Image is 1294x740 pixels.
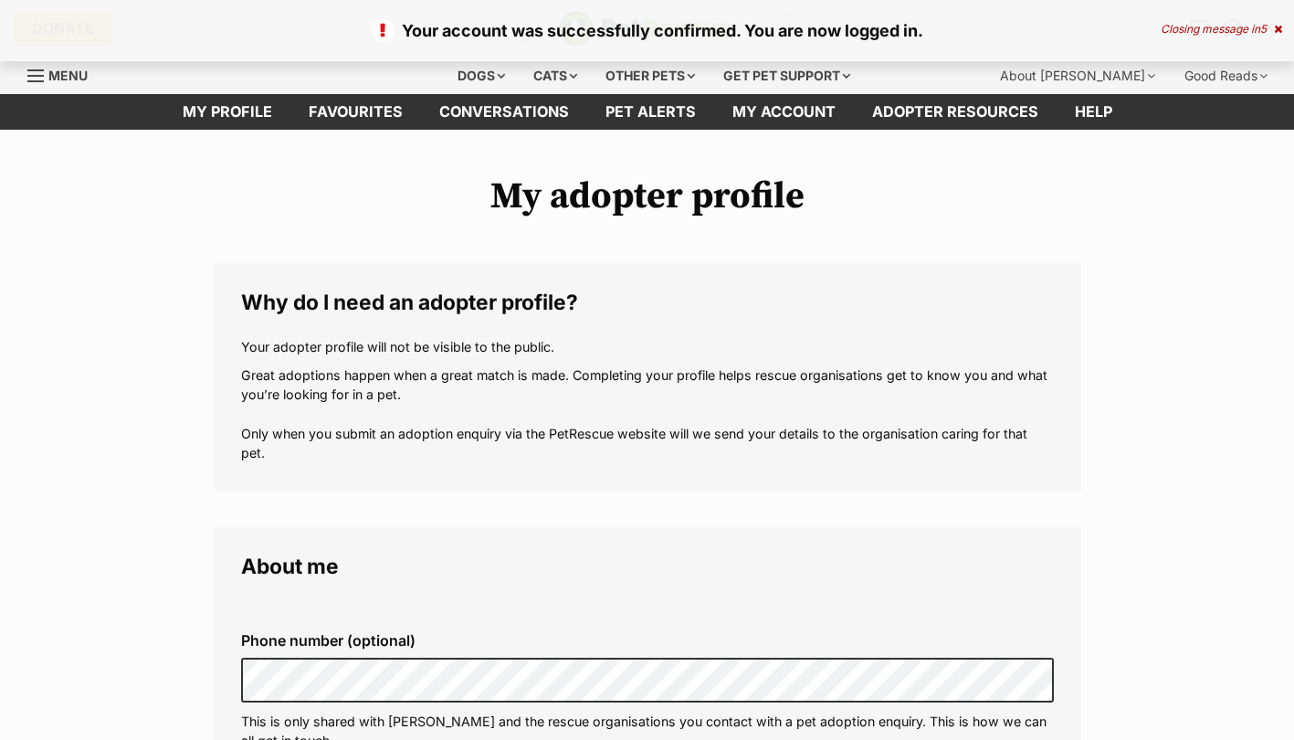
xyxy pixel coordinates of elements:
div: Dogs [445,58,518,94]
a: Favourites [290,94,421,130]
div: Other pets [593,58,708,94]
fieldset: Why do I need an adopter profile? [214,263,1081,491]
div: Get pet support [710,58,863,94]
a: Menu [27,58,100,90]
p: Great adoptions happen when a great match is made. Completing your profile helps rescue organisat... [241,365,1054,463]
div: About [PERSON_NAME] [987,58,1168,94]
legend: About me [241,555,1054,578]
div: Good Reads [1172,58,1280,94]
a: Pet alerts [587,94,714,130]
div: Cats [521,58,590,94]
a: conversations [421,94,587,130]
a: Adopter resources [854,94,1057,130]
legend: Why do I need an adopter profile? [241,291,1054,314]
p: Your adopter profile will not be visible to the public. [241,337,1054,356]
h1: My adopter profile [214,175,1081,217]
label: Phone number (optional) [241,632,1054,649]
a: My account [714,94,854,130]
span: Menu [48,68,88,83]
a: Help [1057,94,1131,130]
a: My profile [164,94,290,130]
